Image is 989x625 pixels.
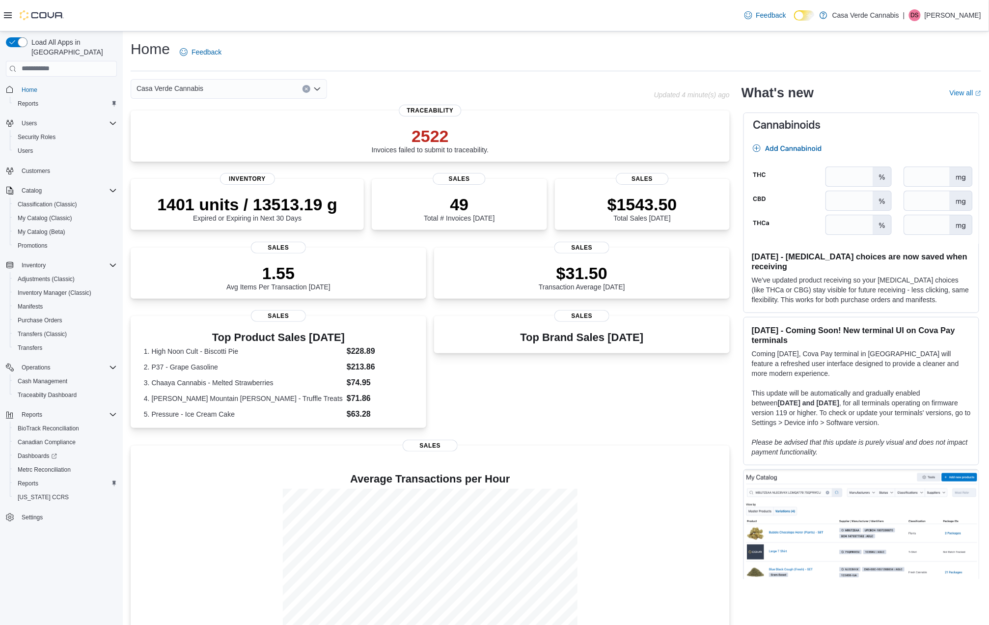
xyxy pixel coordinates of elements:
svg: External link [975,90,981,96]
span: Purchase Orders [18,316,62,324]
button: Users [18,117,41,129]
button: Operations [18,362,55,373]
dd: $228.89 [347,345,413,357]
a: Feedback [176,42,225,62]
input: Dark Mode [794,10,815,21]
a: Reports [14,478,42,489]
h1: Home [131,39,170,59]
h2: What's new [742,85,814,101]
div: Avg Items Per Transaction [DATE] [226,263,330,291]
button: Transfers [10,341,121,355]
span: Reports [22,411,42,419]
a: Traceabilty Dashboard [14,389,81,401]
button: Traceabilty Dashboard [10,388,121,402]
span: Casa Verde Cannabis [137,83,203,94]
a: Security Roles [14,131,59,143]
span: Feedback [192,47,221,57]
span: Cash Management [18,377,67,385]
p: 1401 units / 13513.19 g [157,195,337,214]
span: Dashboards [18,452,57,460]
span: Manifests [14,301,117,312]
span: Reports [18,480,38,487]
p: $1543.50 [607,195,677,214]
div: Transaction Average [DATE] [539,263,625,291]
button: BioTrack Reconciliation [10,422,121,435]
a: Dashboards [10,449,121,463]
button: Home [2,83,121,97]
img: Cova [20,10,64,20]
a: Users [14,145,37,157]
span: Sales [251,310,306,322]
button: Reports [10,97,121,111]
span: BioTrack Reconciliation [18,425,79,432]
span: Load All Apps in [GEOGRAPHIC_DATA] [27,37,117,57]
span: Operations [22,364,51,371]
a: My Catalog (Beta) [14,226,69,238]
span: Settings [18,511,117,523]
span: Reports [18,409,117,421]
span: Transfers (Classic) [18,330,67,338]
span: Washington CCRS [14,491,117,503]
span: Adjustments (Classic) [14,273,117,285]
a: My Catalog (Classic) [14,212,76,224]
p: 1.55 [226,263,330,283]
span: Security Roles [14,131,117,143]
span: Traceability [399,105,461,116]
button: Reports [10,477,121,490]
span: Customers [22,167,50,175]
span: My Catalog (Beta) [18,228,65,236]
a: Customers [18,165,54,177]
button: Canadian Compliance [10,435,121,449]
a: Transfers (Classic) [14,328,71,340]
p: Updated 4 minute(s) ago [654,91,730,99]
div: Desiree Shay [909,9,921,21]
span: My Catalog (Classic) [14,212,117,224]
button: Cash Management [10,374,121,388]
a: Dashboards [14,450,61,462]
h3: [DATE] - [MEDICAL_DATA] choices are now saved when receiving [752,252,971,271]
button: Catalog [18,185,46,197]
span: Promotions [18,242,48,250]
h3: Top Brand Sales [DATE] [521,332,644,343]
span: Users [18,147,33,155]
span: Customers [18,165,117,177]
button: Classification (Classic) [10,198,121,211]
button: Promotions [10,239,121,253]
p: 2522 [372,126,489,146]
button: Manifests [10,300,121,313]
a: Classification (Classic) [14,199,81,210]
span: Classification (Classic) [18,200,77,208]
a: BioTrack Reconciliation [14,423,83,434]
button: Inventory [18,259,50,271]
a: Metrc Reconciliation [14,464,75,476]
div: Total # Invoices [DATE] [424,195,494,222]
span: Adjustments (Classic) [18,275,75,283]
a: Promotions [14,240,52,252]
span: Canadian Compliance [18,438,76,446]
span: DS [911,9,919,21]
span: Operations [18,362,117,373]
a: Adjustments (Classic) [14,273,79,285]
dt: 3. Chaaya Cannabis - Melted Strawberries [144,378,343,388]
dd: $213.86 [347,361,413,373]
button: My Catalog (Beta) [10,225,121,239]
span: Cash Management [14,375,117,387]
a: Feedback [741,5,790,25]
p: Coming [DATE], Cova Pay terminal in [GEOGRAPHIC_DATA] will feature a refreshed user interface des... [752,349,971,378]
span: Inventory Manager (Classic) [18,289,91,297]
span: Reports [14,98,117,110]
p: | [903,9,905,21]
a: Canadian Compliance [14,436,80,448]
nav: Complex example [6,79,117,550]
a: Reports [14,98,42,110]
span: Metrc Reconciliation [14,464,117,476]
span: Home [22,86,37,94]
button: Transfers (Classic) [10,327,121,341]
p: 49 [424,195,494,214]
span: Security Roles [18,133,55,141]
span: Classification (Classic) [14,199,117,210]
dd: $63.28 [347,408,413,420]
span: Users [18,117,117,129]
button: Purchase Orders [10,313,121,327]
span: Catalog [18,185,117,197]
